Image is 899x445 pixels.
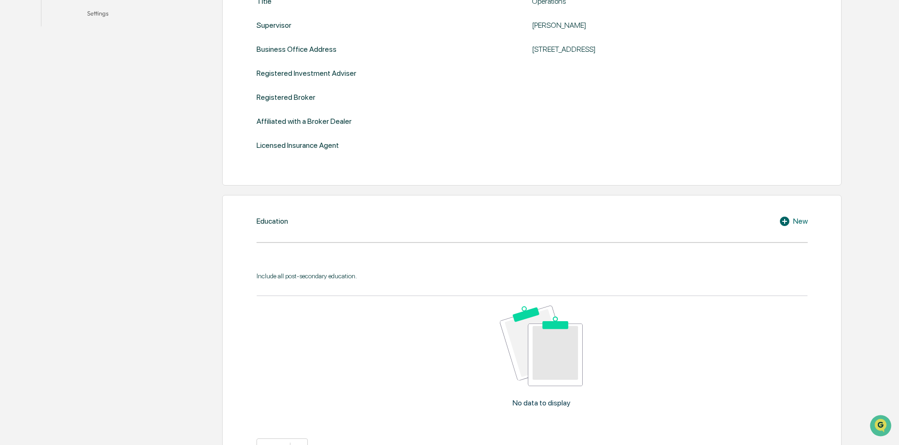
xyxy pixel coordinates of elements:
[257,117,352,126] div: Affiliated with a Broker Dealer
[41,4,154,26] button: Settings
[779,216,808,227] div: New
[869,414,894,439] iframe: Open customer support
[32,81,119,89] div: We're available if you need us!
[9,120,17,127] div: 🖐️
[257,93,315,102] div: Registered Broker
[257,45,337,54] div: Business Office Address
[78,119,117,128] span: Attestations
[9,20,171,35] p: How can we help?
[68,120,76,127] div: 🗄️
[532,21,767,30] div: [PERSON_NAME]
[6,115,64,132] a: 🖐️Preclearance
[257,21,291,30] div: Supervisor
[532,45,767,54] div: [STREET_ADDRESS]
[500,306,583,386] img: No data
[6,133,63,150] a: 🔎Data Lookup
[257,141,339,150] div: Licensed Insurance Agent
[257,69,356,78] div: Registered Investment Adviser
[19,119,61,128] span: Preclearance
[9,138,17,145] div: 🔎
[66,159,114,167] a: Powered byPylon
[9,72,26,89] img: 1746055101610-c473b297-6a78-478c-a979-82029cc54cd1
[64,115,120,132] a: 🗄️Attestations
[257,217,288,226] div: Education
[94,160,114,167] span: Pylon
[19,137,59,146] span: Data Lookup
[32,72,154,81] div: Start new chat
[513,398,570,407] p: No data to display
[257,272,808,280] div: Include all post-secondary education.
[160,75,171,86] button: Start new chat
